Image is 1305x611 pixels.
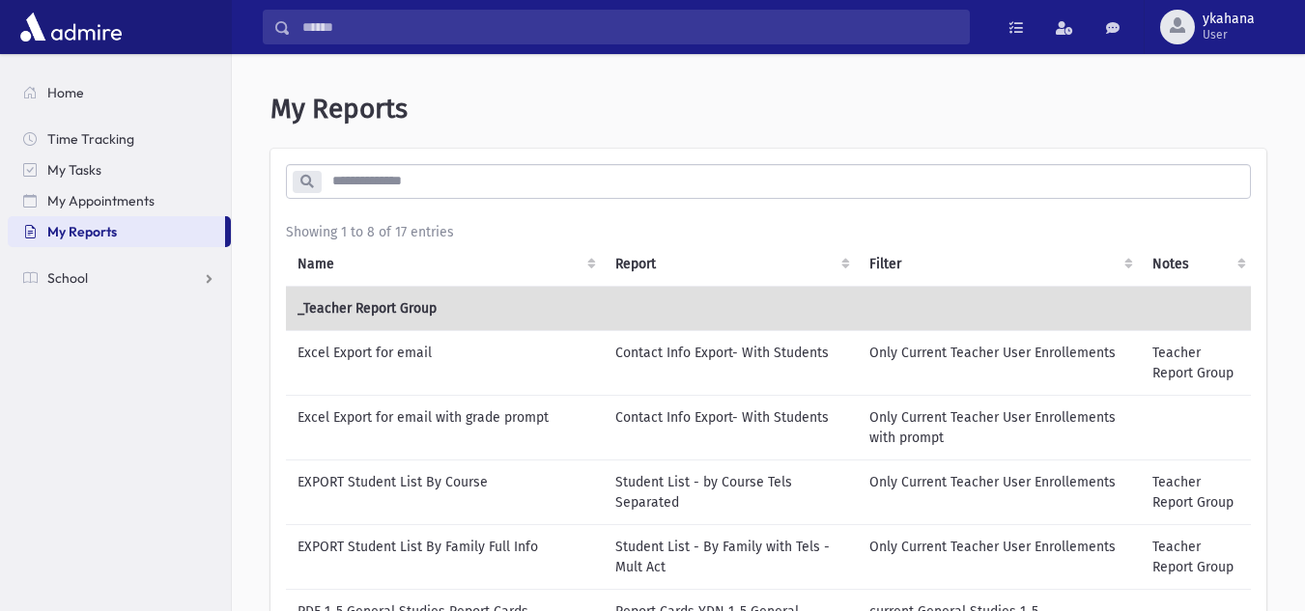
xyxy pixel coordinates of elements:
a: My Appointments [8,185,231,216]
th: Report: activate to sort column ascending [604,242,858,287]
th: Name: activate to sort column ascending [286,242,604,287]
td: Only Current Teacher User Enrollements [858,459,1141,524]
a: My Tasks [8,154,231,185]
span: ykahana [1203,12,1255,27]
td: Excel Export for email [286,330,604,395]
td: EXPORT Student List By Course [286,459,604,524]
td: Only Current Teacher User Enrollements [858,524,1141,589]
td: Excel Export for email with grade prompt [286,395,604,459]
td: Only Current Teacher User Enrollements [858,330,1141,395]
input: Search [291,10,969,44]
td: Only Current Teacher User Enrollements with prompt [858,395,1141,459]
a: Time Tracking [8,124,231,154]
td: Contact Info Export- With Students [604,330,858,395]
span: Time Tracking [47,130,134,148]
span: My Appointments [47,192,155,209]
td: Contact Info Export- With Students [604,395,858,459]
img: AdmirePro [15,8,127,46]
a: School [8,263,231,293]
span: My Tasks [47,161,101,179]
td: Teacher Report Group [1141,459,1254,524]
th: Filter : activate to sort column ascending [858,242,1141,287]
div: Showing 1 to 8 of 17 entries [286,222,1251,242]
span: Home [47,84,84,101]
a: My Reports [8,216,225,247]
span: My Reports [47,223,117,240]
th: Notes : activate to sort column ascending [1141,242,1254,287]
td: EXPORT Student List By Family Full Info [286,524,604,589]
td: _Teacher Report Group [286,286,1254,330]
span: My Reports [270,93,408,125]
td: Teacher Report Group [1141,330,1254,395]
a: Home [8,77,231,108]
span: User [1203,27,1255,42]
span: School [47,269,88,287]
td: Teacher Report Group [1141,524,1254,589]
td: Student List - By Family with Tels - Mult Act [604,524,858,589]
td: Student List - by Course Tels Separated [604,459,858,524]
